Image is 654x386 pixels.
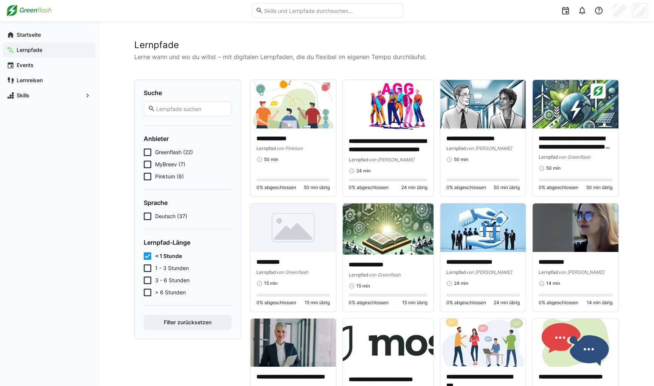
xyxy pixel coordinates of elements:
img: image [250,319,336,367]
span: 15 min [264,280,278,286]
img: image [343,80,433,131]
span: von Pinktum [276,145,303,151]
img: image [250,80,336,128]
p: Lerne wann und wo du willst – mit digitalen Lernpfaden, die du flexibel im eigenen Tempo durchläu... [134,52,618,61]
span: 0% abgeschlossen [446,184,486,191]
span: 50 min übrig [304,184,330,191]
span: 24 min übrig [494,300,520,306]
span: MyBreev (7) [155,161,185,168]
span: Lernpfad [539,269,558,275]
span: Pinktum (8) [155,173,184,180]
span: 0% abgeschlossen [256,300,296,306]
span: 3 - 6 Stunden [155,277,190,284]
h4: Suche [144,89,231,97]
span: 0% abgeschlossen [539,300,578,306]
span: 14 min übrig [587,300,612,306]
span: 0% abgeschlossen [349,300,388,306]
span: 50 min [264,156,278,163]
span: < 1 Stunde [155,252,182,260]
span: Lernpfad [446,269,466,275]
span: von Greenflash [558,154,590,160]
span: 0% abgeschlossen [539,184,578,191]
span: > 6 Stunden [155,289,186,296]
span: von [PERSON_NAME] [558,269,604,275]
span: 0% abgeschlossen [349,184,388,191]
span: von [PERSON_NAME] [466,145,512,151]
span: von [PERSON_NAME] [466,269,512,275]
span: 24 min übrig [401,184,427,191]
h4: Lernpfad-Länge [144,239,231,246]
img: image [440,80,526,128]
span: 50 min übrig [494,184,520,191]
h4: Anbieter [144,135,231,142]
img: image [440,203,526,252]
span: 24 min [356,168,371,174]
span: Lernpfad [349,272,368,278]
span: 0% abgeschlossen [256,184,296,191]
span: Lernpfad [446,145,466,151]
span: Lernpfad [256,269,276,275]
span: Lernpfad [349,157,368,163]
span: 15 min [356,283,370,289]
img: image [440,319,526,367]
img: image [533,80,618,128]
button: Filter zurücksetzen [144,315,231,330]
span: 15 min übrig [402,300,427,306]
input: Lernpfade suchen [155,105,227,112]
span: 1 - 3 Stunden [155,264,189,272]
span: 50 min übrig [586,184,612,191]
span: 24 min [454,280,468,286]
h2: Lernpfade [134,39,618,51]
span: 15 min übrig [304,300,330,306]
img: image [533,203,618,252]
img: image [343,203,433,255]
span: von Greenflash [276,269,308,275]
span: 50 min [546,165,561,171]
span: Filter zurücksetzen [163,319,213,326]
img: image [533,319,618,367]
span: Lernpfad [256,145,276,151]
input: Skills und Lernpfade durchsuchen… [263,7,398,14]
span: 0% abgeschlossen [446,300,486,306]
span: von [PERSON_NAME] [368,157,414,163]
span: 50 min [454,156,468,163]
span: Deutsch (37) [155,213,187,220]
span: von Greenflash [368,272,401,278]
img: image [250,203,336,252]
img: image [343,319,433,370]
h4: Sprache [144,199,231,206]
span: Lernpfad [539,154,558,160]
span: 14 min [546,280,560,286]
span: Greenflash (22) [155,148,193,156]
